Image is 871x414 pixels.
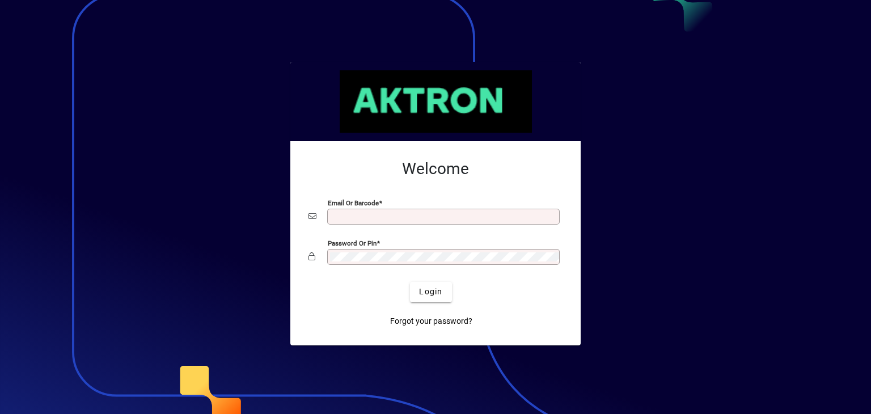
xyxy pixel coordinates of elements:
[386,311,477,332] a: Forgot your password?
[328,239,377,247] mat-label: Password or Pin
[328,198,379,206] mat-label: Email or Barcode
[410,282,451,302] button: Login
[390,315,472,327] span: Forgot your password?
[419,286,442,298] span: Login
[308,159,563,179] h2: Welcome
